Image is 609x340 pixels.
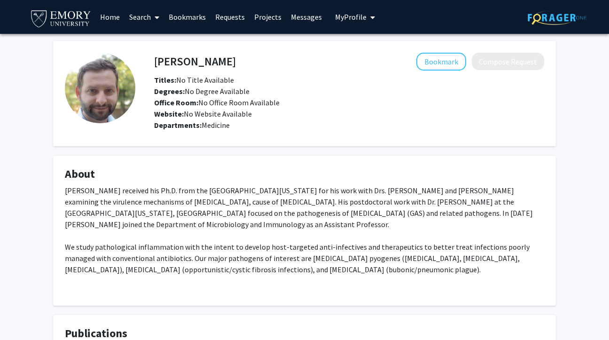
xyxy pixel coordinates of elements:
[154,87,185,96] b: Degrees:
[154,87,250,96] span: No Degree Available
[95,0,125,33] a: Home
[154,109,184,119] b: Website:
[65,53,135,123] img: Profile Picture
[164,0,211,33] a: Bookmarks
[65,185,544,294] div: [PERSON_NAME] received his Ph.D. from the [GEOGRAPHIC_DATA][US_STATE] for his work with Drs. [PER...
[30,8,92,29] img: Emory University Logo
[125,0,164,33] a: Search
[211,0,250,33] a: Requests
[154,75,234,85] span: No Title Available
[154,120,202,130] b: Departments:
[154,109,252,119] span: No Website Available
[528,10,586,25] img: ForagerOne Logo
[65,167,544,181] h4: About
[202,120,230,130] span: Medicine
[416,53,466,71] button: Add Christopher LaRock to Bookmarks
[154,53,236,70] h4: [PERSON_NAME]
[7,298,40,333] iframe: Chat
[250,0,286,33] a: Projects
[154,98,198,107] b: Office Room:
[154,75,176,85] b: Titles:
[472,53,544,70] button: Compose Request to Christopher LaRock
[335,12,367,22] span: My Profile
[154,98,280,107] span: No Office Room Available
[286,0,327,33] a: Messages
